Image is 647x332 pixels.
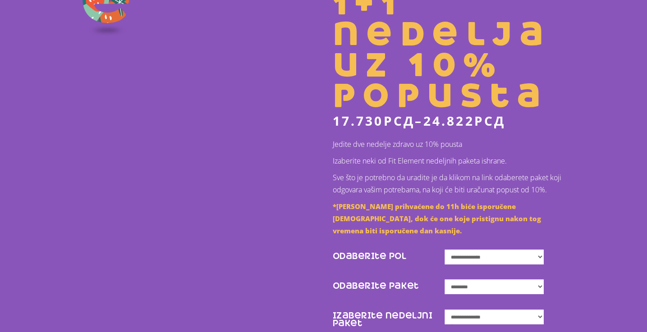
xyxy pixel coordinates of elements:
p: Izaberite neki od Fit Element nedeljnih paketa ishrane. [333,155,572,167]
span: рсд [384,112,415,129]
bdi: 17.730 [333,112,415,129]
bdi: 24.822 [423,112,506,129]
span: рсд [474,112,506,129]
p: Sve što je potrebno da uradite je da klikom na link odaberete paket koji odgovara vašim potrebama... [333,172,572,196]
a: Clear options [451,324,453,325]
label: Odaberite Paket [333,269,445,299]
span: *[PERSON_NAME] prihvaćene do 11h biće isporučene [DEMOGRAPHIC_DATA], dok će one koje pristignu na... [333,202,541,235]
p: – [333,114,572,128]
p: Jedite dve nedelje zdravo uz 10% pousta [333,138,572,150]
label: Odaberite Pol [333,239,445,269]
